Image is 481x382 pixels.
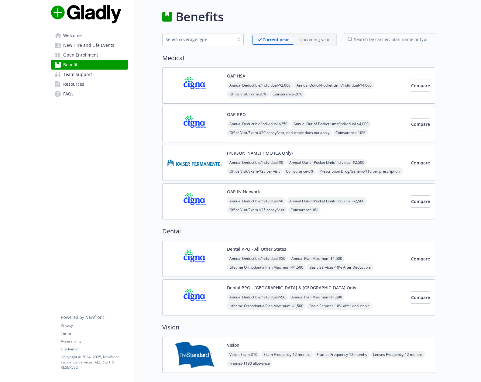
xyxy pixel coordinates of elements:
[227,188,260,195] button: OAP IN Network
[227,81,293,89] span: Annual Deductible/Individual - $2,000
[61,339,128,344] a: Accessibility
[299,36,330,43] p: Upcoming year
[227,263,306,271] span: Lifetime Orthodontia Plan Maximum - $1,500
[227,302,306,310] span: Lifetime Orthodontia Plan Maximum - $1,500
[61,354,128,370] p: Copyright © 2024 - 2025 , Newfront Insurance Services, ALL RIGHTS RESERVED
[162,53,435,63] h2: Medical
[227,73,245,79] button: OAP HSA
[227,167,282,175] span: Office Visit/Exam - $25 per visit
[344,33,435,45] input: search by carrier, plan name or type
[227,255,288,262] span: Annual Deductible/Individual - $50
[167,342,222,368] img: Standard Insurance Company carrier logo
[261,351,313,358] span: Exam Frequency - 12 months
[167,150,222,176] img: Kaiser Permanente Insurance Company carrier logo
[176,8,224,26] h1: Benefits
[61,323,128,328] a: Privacy
[167,73,222,98] img: CIGNA carrier logo
[411,294,430,300] span: Compare
[288,206,321,214] span: Coinsurance - 0%
[411,121,430,127] span: Compare
[227,129,332,136] span: Office Visit/Exam - $20 copay/visit, deductible does not apply
[167,188,222,214] img: CIGNA carrier logo
[51,40,128,50] a: New Hire and Life Events
[166,36,231,43] div: Select coverage type
[63,79,84,89] span: Resources
[227,351,260,358] span: Vision Exam - $10
[371,351,425,358] span: Lenses Frequency - 12 months
[411,80,430,92] button: Compare
[411,157,430,169] button: Compare
[227,246,286,252] button: Dental PPO - All Other States
[411,195,430,208] button: Compare
[411,198,430,204] span: Compare
[61,346,128,352] a: Disclaimer
[283,167,316,175] span: Coinsurance - 0%
[227,111,246,118] button: OAP PPO
[167,111,222,137] img: CIGNA carrier logo
[51,89,128,99] a: FAQs
[291,120,371,128] span: Annual Out-of-Pocket Limit/Individual - $4,000
[167,284,222,310] img: CIGNA carrier logo
[63,40,114,50] span: New Hire and Life Events
[227,150,293,156] button: [PERSON_NAME] HMO (CA Only)
[287,197,367,205] span: Annual Out-of-Pocket Limit/Individual - $2,500
[63,89,74,99] span: FAQs
[227,360,272,367] span: Frames - $180 allowance
[411,253,430,265] button: Compare
[51,50,128,60] a: Open Enrollment
[227,293,288,301] span: Annual Deductible/Individual - $50
[227,284,356,291] button: Dental PPO - [GEOGRAPHIC_DATA] & [GEOGRAPHIC_DATA] Only
[227,206,287,214] span: Office Visit/Exam - $25 copay/visit
[227,120,290,128] span: Annual Deductible/Individual - $250
[51,31,128,40] a: Welcome
[63,70,92,79] span: Team Support
[63,60,80,70] span: Benefits
[227,90,269,98] span: Office Visit/Exam - 20%
[51,60,128,70] a: Benefits
[61,331,128,336] a: Terms
[314,351,369,358] span: Frames Frequency - 12 months
[167,246,222,272] img: CIGNA carrier logo
[227,159,286,166] span: Annual Deductible/Individual - $0
[227,197,286,205] span: Annual Deductible/Individual - $0
[51,79,128,89] a: Resources
[411,160,430,166] span: Compare
[227,342,239,348] button: Vision
[289,255,345,262] span: Annual Plan Maximum - $1,500
[63,50,98,60] span: Open Enrollment
[63,31,82,40] span: Welcome
[294,81,374,89] span: Annual Out-of-Pocket Limit/Individual - $4,000
[411,118,430,130] button: Compare
[162,323,435,332] h2: Vision
[51,70,128,79] a: Team Support
[411,83,430,88] span: Compare
[411,291,430,304] button: Compare
[270,90,305,98] span: Coinsurance - 20%
[317,167,403,175] span: Prescription Drug/Generic - $10 per prescription;
[307,302,372,310] span: Basic Services - 10% after deductible
[289,293,345,301] span: Annual Plan Maximum - $1,500
[287,159,367,166] span: Annual Out-of-Pocket Limit/Individual - $2,500
[333,129,368,136] span: Coinsurance - 10%
[307,263,373,271] span: Basic Services - 10% After Deductible
[162,227,435,236] h2: Dental
[411,256,430,262] span: Compare
[263,36,289,43] p: Current year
